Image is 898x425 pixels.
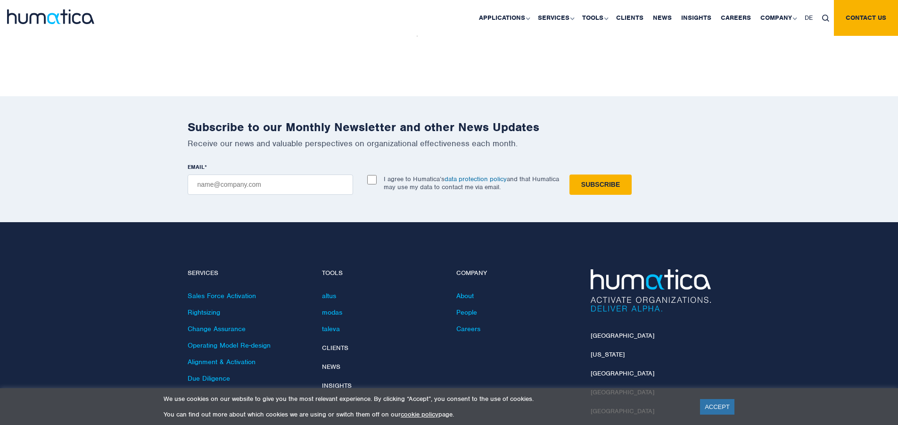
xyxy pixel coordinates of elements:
a: data protection policy [445,175,507,183]
a: People [456,308,477,317]
a: cookie policy [401,410,438,418]
a: Insights [322,382,352,390]
a: Alignment & Activation [188,358,255,366]
h4: Tools [322,269,442,277]
a: taleva [322,325,340,333]
a: Change Assurance [188,325,246,333]
a: About [456,292,474,300]
span: EMAIL [188,163,205,171]
a: Sales Force Activation [188,292,256,300]
h2: Subscribe to our Monthly Newsletter and other News Updates [188,120,711,134]
h4: Company [456,269,577,277]
input: I agree to Humatica’sdata protection policyand that Humatica may use my data to contact me via em... [367,175,377,184]
a: [US_STATE] [591,350,625,358]
input: Subscribe [569,175,632,195]
a: Due Diligence [188,374,230,383]
img: Humatica [591,269,711,312]
p: Receive our news and valuable perspectives on organizational effectiveness each month. [188,138,711,149]
a: modas [322,308,342,317]
a: ACCEPT [700,399,734,415]
a: News [322,363,340,371]
a: [GEOGRAPHIC_DATA] [591,332,654,340]
p: You can find out more about which cookies we are using or switch them off on our page. [164,410,688,418]
p: I agree to Humatica’s and that Humatica may use my data to contact me via email. [384,175,559,191]
a: [GEOGRAPHIC_DATA] [591,369,654,377]
a: altus [322,292,336,300]
a: Rightsizing [188,308,220,317]
span: DE [805,14,813,22]
a: Clients [322,344,348,352]
img: search_icon [822,15,829,22]
a: Operating Model Re-design [188,341,271,350]
h4: Services [188,269,308,277]
img: logo [7,9,94,24]
a: Careers [456,325,480,333]
input: name@company.com [188,175,353,195]
p: We use cookies on our website to give you the most relevant experience. By clicking “Accept”, you... [164,395,688,403]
